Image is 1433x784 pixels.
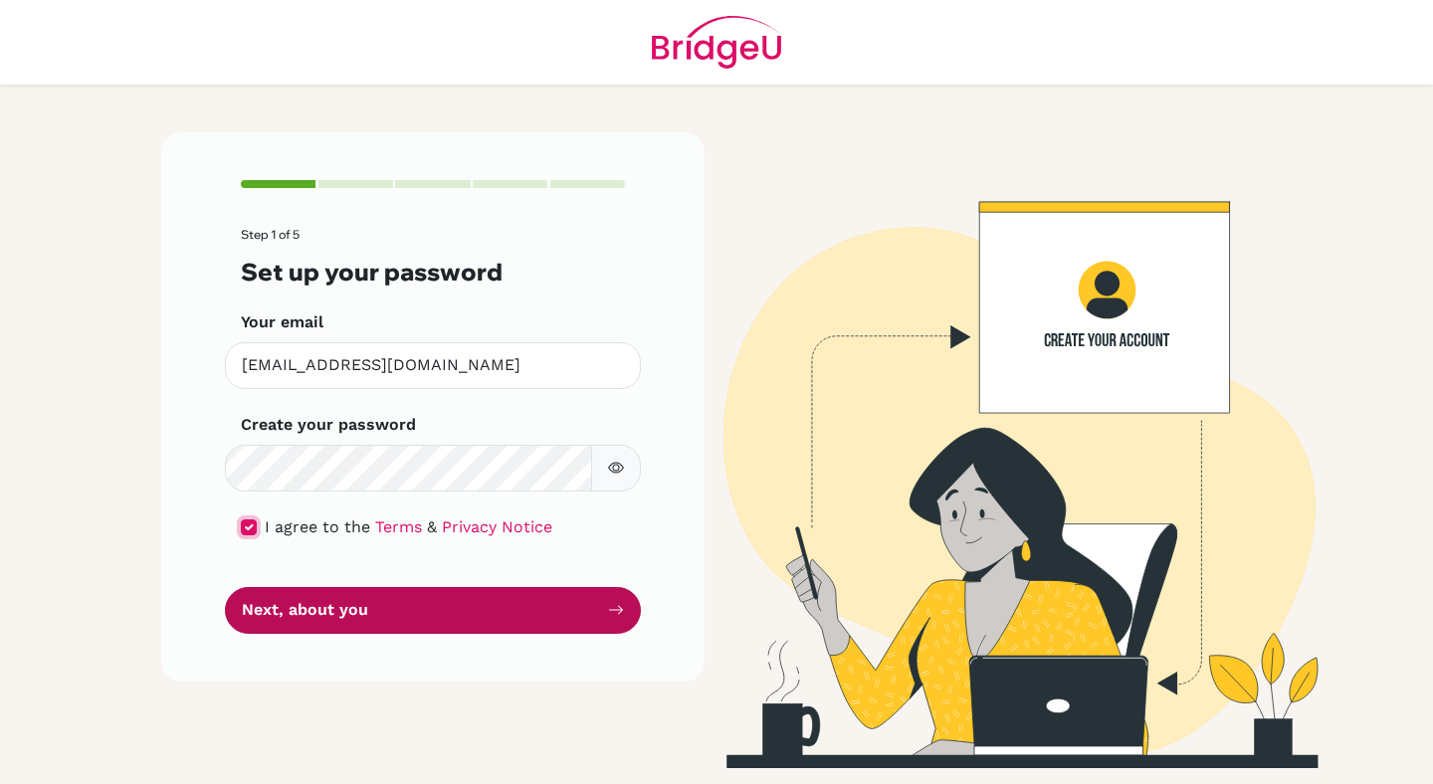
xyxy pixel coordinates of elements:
span: & [427,517,437,536]
input: Insert your email* [225,342,641,389]
label: Your email [241,310,323,334]
h3: Set up your password [241,258,625,287]
a: Privacy Notice [442,517,552,536]
span: Step 1 of 5 [241,227,300,242]
a: Terms [375,517,422,536]
label: Create your password [241,413,416,437]
span: I agree to the [265,517,370,536]
button: Next, about you [225,587,641,634]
